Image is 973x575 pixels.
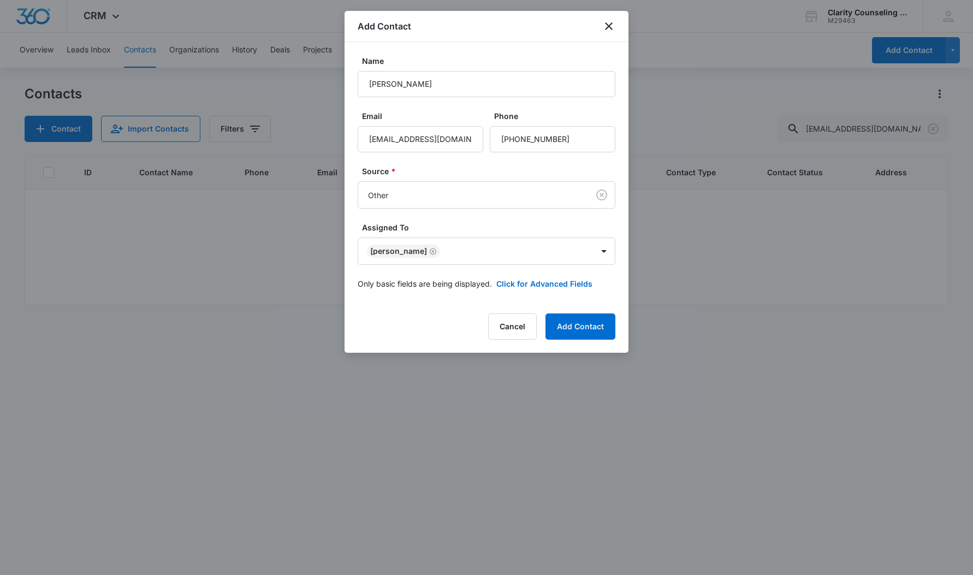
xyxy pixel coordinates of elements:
button: Cancel [488,313,537,340]
label: Assigned To [362,222,620,233]
div: [PERSON_NAME] [370,247,427,255]
input: Email [358,126,483,152]
label: Email [362,110,488,122]
button: Clear [593,186,610,204]
label: Phone [494,110,620,122]
input: Phone [490,126,615,152]
p: Only basic fields are being displayed. [358,278,492,289]
button: Add Contact [545,313,615,340]
input: Name [358,71,615,97]
label: Name [362,55,620,67]
div: Remove Morgan DiGirolamo [427,247,437,255]
button: close [602,20,615,33]
button: Click for Advanced Fields [496,278,592,289]
label: Source [362,165,620,177]
h1: Add Contact [358,20,411,33]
